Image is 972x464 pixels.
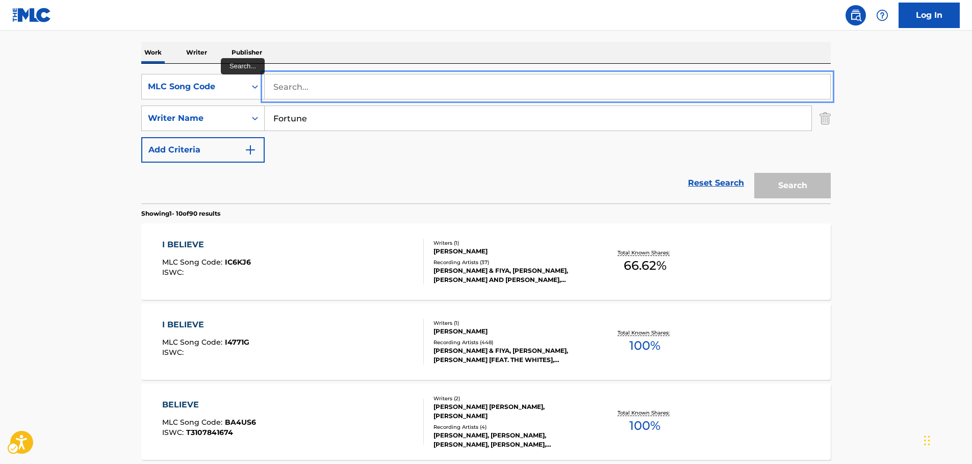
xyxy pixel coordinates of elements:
[924,425,930,456] div: Drag
[433,259,587,266] div: Recording Artists ( 37 )
[148,81,240,93] div: MLC Song Code
[141,383,831,460] a: BELIEVEMLC Song Code:BA4US6ISWC:T3107841674Writers (2)[PERSON_NAME] [PERSON_NAME], [PERSON_NAME]R...
[433,239,587,247] div: Writers ( 1 )
[265,106,811,131] input: Search...
[921,415,972,464] div: Chat Widget
[141,42,165,63] p: Work
[618,329,672,337] p: Total Known Shares:
[162,418,225,427] span: MLC Song Code :
[141,74,831,203] form: Search Form
[433,339,587,346] div: Recording Artists ( 448 )
[141,303,831,380] a: I BELIEVEMLC Song Code:I4771GISWC:Writers (1)[PERSON_NAME]Recording Artists (448)[PERSON_NAME] & ...
[162,399,256,411] div: BELIEVE
[162,319,249,331] div: I BELIEVE
[162,268,186,277] span: ISWC :
[162,239,251,251] div: I BELIEVE
[265,74,830,99] input: Search...
[433,319,587,327] div: Writers ( 1 )
[162,338,225,347] span: MLC Song Code :
[162,257,225,267] span: MLC Song Code :
[433,431,587,449] div: [PERSON_NAME], [PERSON_NAME],[PERSON_NAME], [PERSON_NAME], [PERSON_NAME]
[225,418,256,427] span: BA4US6
[629,337,660,355] span: 100 %
[899,3,960,28] a: Log In
[12,8,52,22] img: MLC Logo
[225,338,249,347] span: I4771G
[433,423,587,431] div: Recording Artists ( 4 )
[876,9,888,21] img: help
[624,256,667,275] span: 66.62 %
[820,106,831,131] img: Delete Criterion
[629,417,660,435] span: 100 %
[433,402,587,421] div: [PERSON_NAME] [PERSON_NAME], [PERSON_NAME]
[228,42,265,63] p: Publisher
[618,249,672,256] p: Total Known Shares:
[162,428,186,437] span: ISWC :
[433,346,587,365] div: [PERSON_NAME] & FIYA, [PERSON_NAME], [PERSON_NAME] [FEAT. THE WHITES], [PERSON_NAME] & [PERSON_NA...
[183,42,210,63] p: Writer
[850,9,862,21] img: search
[433,266,587,285] div: [PERSON_NAME] & FIYA, [PERSON_NAME], [PERSON_NAME] AND [PERSON_NAME], [PERSON_NAME], [PERSON_NAME...
[186,428,233,437] span: T3107841674
[618,409,672,417] p: Total Known Shares:
[683,172,749,194] a: Reset Search
[148,112,240,124] div: Writer Name
[433,395,587,402] div: Writers ( 2 )
[162,348,186,357] span: ISWC :
[921,415,972,464] iframe: Hubspot Iframe
[433,327,587,336] div: [PERSON_NAME]
[141,223,831,300] a: I BELIEVEMLC Song Code:IC6KJ6ISWC:Writers (1)[PERSON_NAME]Recording Artists (37)[PERSON_NAME] & F...
[433,247,587,256] div: [PERSON_NAME]
[225,257,251,267] span: IC6KJ6
[141,137,265,163] button: Add Criteria
[244,144,257,156] img: 9d2ae6d4665cec9f34b9.svg
[141,209,220,218] p: Showing 1 - 10 of 90 results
